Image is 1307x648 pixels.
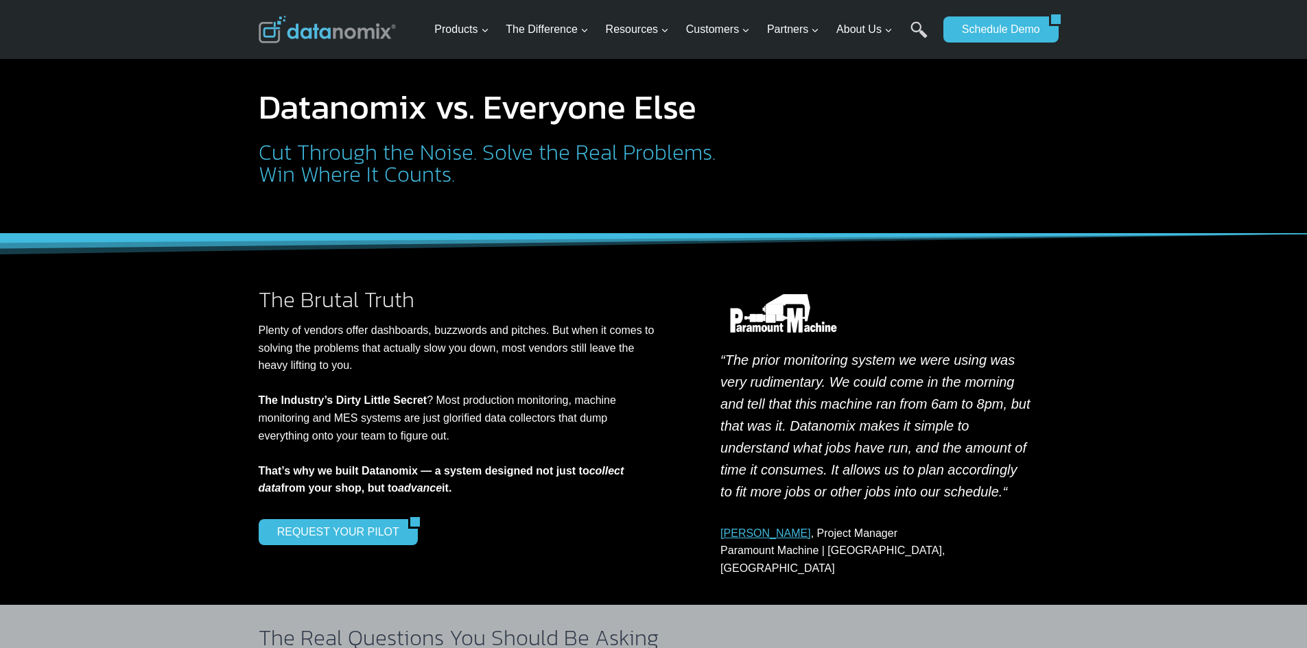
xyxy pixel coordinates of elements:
[259,394,427,406] strong: The Industry’s Dirty Little Secret
[259,141,722,185] h2: Cut Through the Noise. Solve the Real Problems. Win Where It Counts.
[506,21,589,38] span: The Difference
[720,525,1032,577] p: , Project Manager Paramount Machine | [GEOGRAPHIC_DATA], [GEOGRAPHIC_DATA]
[720,527,811,539] a: [PERSON_NAME]
[943,16,1049,43] a: Schedule Demo
[434,21,488,38] span: Products
[259,16,396,43] img: Datanomix
[398,482,442,494] em: advance
[686,21,750,38] span: Customers
[259,519,408,545] a: REQUEST YOUR PILOT
[259,322,661,497] p: Plenty of vendors offer dashboards, buzzwords and pitches. But when it comes to solving the probl...
[259,90,722,124] h1: Datanomix vs. Everyone Else
[910,21,928,52] a: Search
[259,289,661,311] h2: The Brutal Truth
[259,465,624,494] strong: That’s why we built Datanomix — a system designed not just to from your shop, but to it.
[836,21,893,38] span: About Us
[606,21,669,38] span: Resources
[720,352,1030,499] em: “The prior monitoring system we were using was very rudimentary. We could come in the morning and...
[429,8,937,52] nav: Primary Navigation
[767,21,819,38] span: Partners
[720,294,847,333] img: Datanomix Customer - Paramount Machine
